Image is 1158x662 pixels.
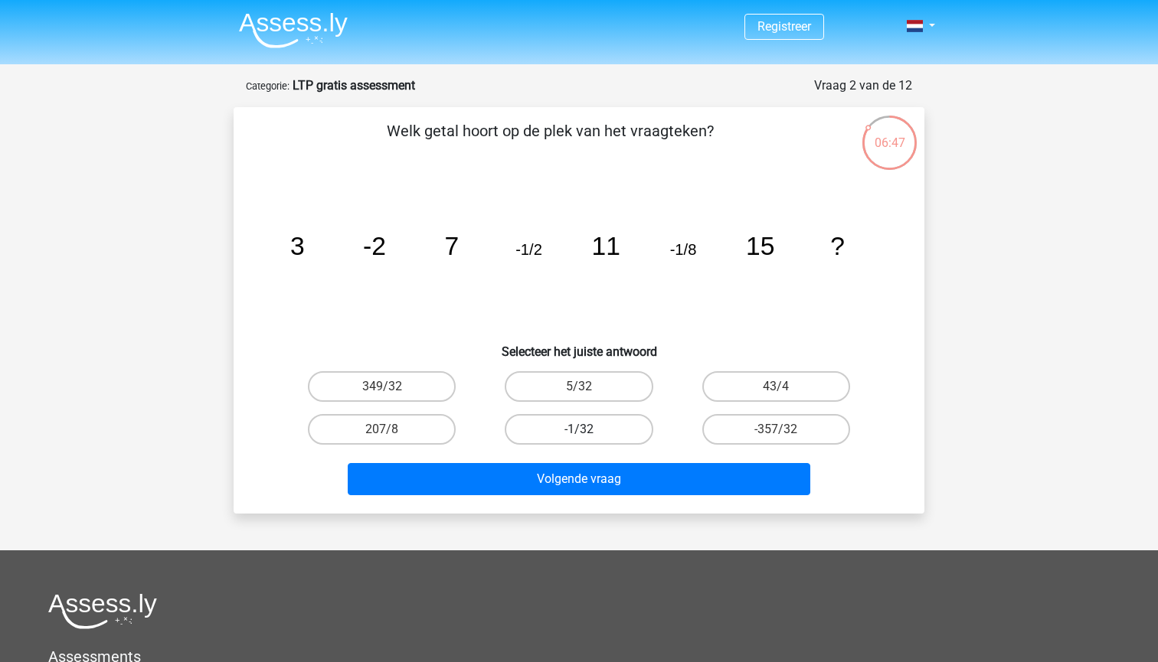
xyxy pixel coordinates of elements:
tspan: -2 [363,232,386,260]
h6: Selecteer het juiste antwoord [258,332,900,359]
img: Assessly [239,12,348,48]
tspan: 15 [746,232,774,260]
a: Registreer [757,19,811,34]
label: 349/32 [308,371,456,402]
label: 5/32 [505,371,653,402]
label: -357/32 [702,414,850,445]
tspan: ? [830,232,845,260]
tspan: -1/8 [670,241,697,258]
label: 43/4 [702,371,850,402]
div: Vraag 2 van de 12 [814,77,912,95]
div: 06:47 [861,114,918,152]
button: Volgende vraag [348,463,811,495]
tspan: 3 [290,232,305,260]
tspan: -1/2 [515,241,542,258]
tspan: 11 [592,232,620,260]
img: Assessly logo [48,593,157,629]
strong: LTP gratis assessment [293,78,415,93]
label: 207/8 [308,414,456,445]
tspan: 7 [444,232,459,260]
p: Welk getal hoort op de plek van het vraagteken? [258,119,842,165]
label: -1/32 [505,414,653,445]
small: Categorie: [246,80,289,92]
